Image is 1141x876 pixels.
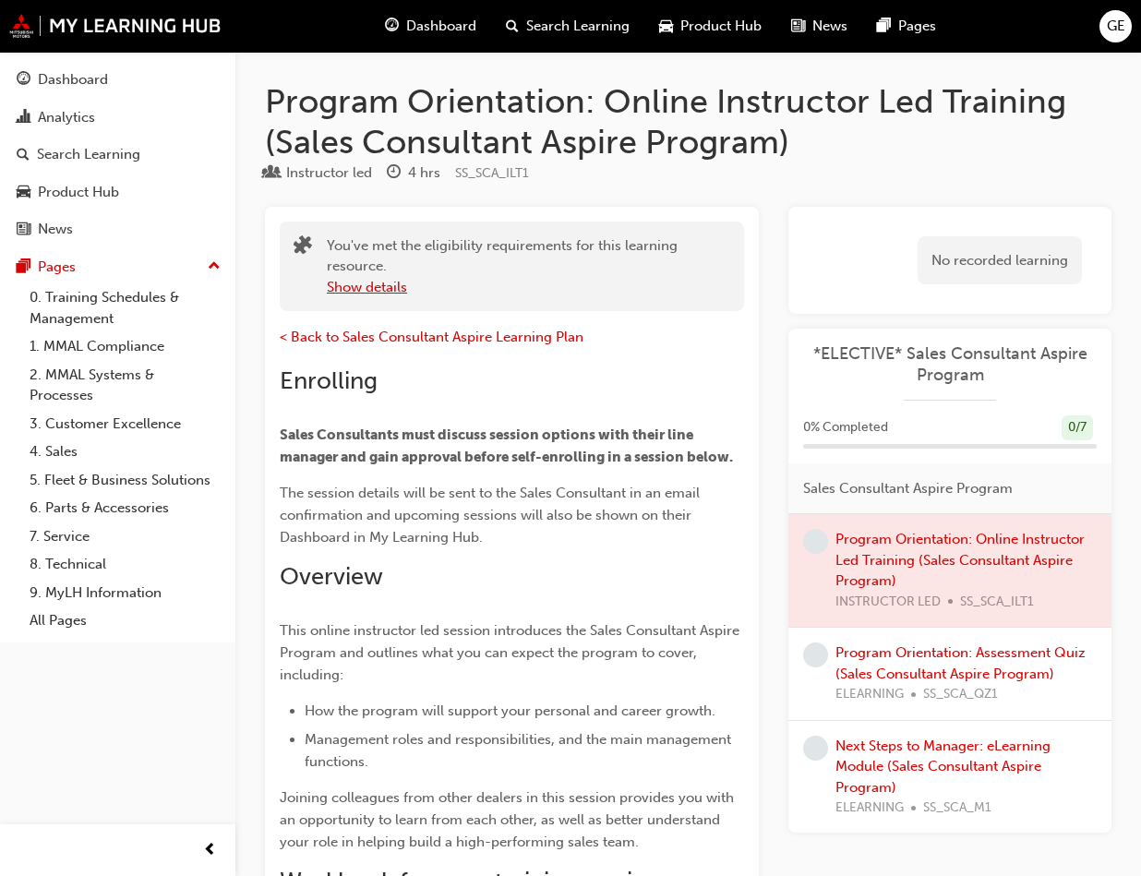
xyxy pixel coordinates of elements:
[22,438,228,466] a: 4. Sales
[327,235,730,298] div: You've met the eligibility requirements for this learning resource.
[280,485,703,546] span: The session details will be sent to the Sales Consultant in an email confirmation and upcoming se...
[17,259,30,276] span: pages-icon
[17,72,30,89] span: guage-icon
[22,410,228,438] a: 3. Customer Excellence
[491,7,644,45] a: search-iconSearch Learning
[280,562,383,591] span: Overview
[803,343,1097,385] a: *ELECTIVE* Sales Consultant Aspire Program
[644,7,776,45] a: car-iconProduct Hub
[506,15,519,38] span: search-icon
[305,702,715,719] span: How the program will support your personal and career growth.
[7,212,228,246] a: News
[9,14,222,38] img: mmal
[17,110,30,126] span: chart-icon
[38,219,73,240] div: News
[455,165,529,181] span: Learning resource code
[803,417,888,438] span: 0 % Completed
[280,789,738,850] span: Joining colleagues from other dealers in this session provides you with an opportunity to learn f...
[812,16,847,37] span: News
[659,15,673,38] span: car-icon
[265,165,279,182] span: learningResourceType_INSTRUCTOR_LED-icon
[280,622,743,683] span: This online instructor led session introduces the Sales Consultant Aspire Program and outlines wh...
[17,147,30,163] span: search-icon
[22,361,228,410] a: 2. MMAL Systems & Processes
[526,16,630,37] span: Search Learning
[803,529,828,554] span: learningRecordVerb_NONE-icon
[38,69,108,90] div: Dashboard
[408,162,440,184] div: 4 hrs
[7,101,228,135] a: Analytics
[305,731,735,770] span: Management roles and responsibilities, and the main management functions.
[803,736,828,761] span: learningRecordVerb_NONE-icon
[22,494,228,522] a: 6. Parts & Accessories
[208,255,221,279] span: up-icon
[7,250,228,284] button: Pages
[17,222,30,238] span: news-icon
[7,59,228,250] button: DashboardAnalyticsSearch LearningProduct HubNews
[22,332,228,361] a: 1. MMAL Compliance
[280,329,583,345] a: < Back to Sales Consultant Aspire Learning Plan
[38,182,119,203] div: Product Hub
[22,550,228,579] a: 8. Technical
[803,478,1013,499] span: Sales Consultant Aspire Program
[1099,10,1132,42] button: GE
[22,579,228,607] a: 9. MyLH Information
[286,162,372,184] div: Instructor led
[387,165,401,182] span: clock-icon
[265,162,372,185] div: Type
[835,798,904,819] span: ELEARNING
[7,63,228,97] a: Dashboard
[680,16,762,37] span: Product Hub
[22,606,228,635] a: All Pages
[38,107,95,128] div: Analytics
[22,283,228,332] a: 0. Training Schedules & Management
[327,277,407,298] button: Show details
[280,366,378,395] span: Enrolling
[370,7,491,45] a: guage-iconDashboard
[17,185,30,201] span: car-icon
[791,15,805,38] span: news-icon
[776,7,862,45] a: news-iconNews
[385,15,399,38] span: guage-icon
[22,522,228,551] a: 7. Service
[406,16,476,37] span: Dashboard
[923,798,991,819] span: SS_SCA_M1
[803,642,828,667] span: learningRecordVerb_NONE-icon
[923,684,998,705] span: SS_SCA_QZ1
[203,839,217,862] span: prev-icon
[835,684,904,705] span: ELEARNING
[898,16,936,37] span: Pages
[1062,415,1093,440] div: 0 / 7
[280,426,733,465] span: Sales Consultants must discuss session options with their line manager and gain approval before s...
[835,644,1086,682] a: Program Orientation: Assessment Quiz (Sales Consultant Aspire Program)
[265,81,1111,162] h1: Program Orientation: Online Instructor Led Training (Sales Consultant Aspire Program)
[7,138,228,172] a: Search Learning
[835,738,1051,796] a: Next Steps to Manager: eLearning Module (Sales Consultant Aspire Program)
[22,466,228,495] a: 5. Fleet & Business Solutions
[37,144,140,165] div: Search Learning
[877,15,891,38] span: pages-icon
[387,162,440,185] div: Duration
[38,257,76,278] div: Pages
[918,236,1082,285] div: No recorded learning
[1107,16,1125,37] span: GE
[7,175,228,210] a: Product Hub
[294,237,312,258] span: puzzle-icon
[862,7,951,45] a: pages-iconPages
